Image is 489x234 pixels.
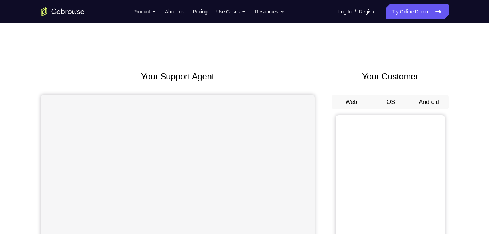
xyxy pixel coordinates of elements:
[359,4,377,19] a: Register
[332,95,371,109] button: Web
[338,4,352,19] a: Log In
[355,7,356,16] span: /
[371,95,410,109] button: iOS
[193,4,207,19] a: Pricing
[41,70,315,83] h2: Your Support Agent
[133,4,156,19] button: Product
[41,7,84,16] a: Go to the home page
[386,4,448,19] a: Try Online Demo
[255,4,284,19] button: Resources
[332,70,449,83] h2: Your Customer
[410,95,449,109] button: Android
[165,4,184,19] a: About us
[216,4,246,19] button: Use Cases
